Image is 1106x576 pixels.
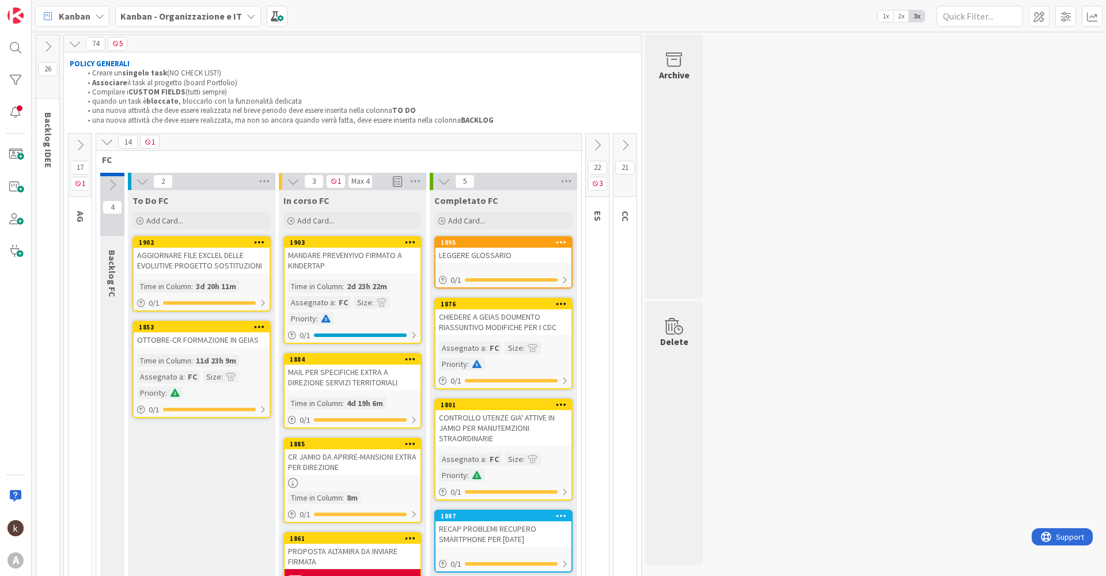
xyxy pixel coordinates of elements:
div: 1853 [134,322,270,332]
div: 1885 [290,440,421,448]
div: 1853 [139,323,270,331]
div: 1902 [134,237,270,248]
span: 0 / 1 [149,297,160,309]
span: Completato FC [434,195,498,206]
div: 1884 [290,355,421,363]
span: Backlog FC [107,250,118,297]
div: Size [203,370,221,383]
li: una nuova attività che deve essere realizzata, ma non so ancora quando verrà fatta, deve essere i... [81,116,636,125]
div: 0/1 [435,374,571,388]
div: Assegnato a [137,370,183,383]
span: 0 / 1 [450,375,461,387]
span: 0 / 1 [450,558,461,570]
li: Creare un (NO CHECK LIST!) [81,69,636,78]
div: 1902 [139,238,270,247]
div: 1861 [285,533,421,544]
div: Archive [659,68,690,82]
div: 1902AGGIORNARE FILE EXCLEL DELLE EVOLUTIVE PROGETTO SOSTITUZIONI [134,237,270,273]
div: 3d 20h 11m [193,280,239,293]
span: 0 / 1 [450,486,461,498]
div: 1801CONTROLLO UTENZE GIA' ATTIVE IN JAMIO PER MANUTEMZIONI STRAORDINARIE [435,400,571,446]
span: 3 [588,177,607,191]
span: Kanban [59,9,90,23]
span: ES [592,211,604,221]
span: To Do FC [132,195,169,206]
div: Max 4 [351,179,369,184]
div: CR JAMIO DA APRIRE-MANSIONI EXTRA PER DIREZIONE [285,449,421,475]
span: 2 [153,175,173,188]
strong: Associare [92,78,127,88]
div: Assegnato a [439,342,485,354]
span: : [191,280,193,293]
span: Add Card... [448,215,485,226]
div: 1895 [435,237,571,248]
div: 0/1 [285,413,421,427]
div: 1887 [435,511,571,521]
div: Assegnato a [288,296,334,309]
div: Size [505,453,523,465]
div: Time in Column [288,491,342,504]
span: : [221,370,223,383]
span: 0 / 1 [450,274,461,286]
span: 2x [893,10,909,22]
span: : [372,296,374,309]
div: FC [487,453,502,465]
input: Quick Filter... [937,6,1023,26]
span: Backlog IDEE [43,112,54,168]
div: MAIL PER SPECIFICHE EXTRA A DIREZIONE SERVIZI TERRITORIALI [285,365,421,390]
span: : [467,358,469,370]
div: Time in Column [288,280,342,293]
div: 1903MANDARE PREVENYIVO FIRMATO A KINDERTAP [285,237,421,273]
strong: bloccato [146,96,179,106]
div: CHIEDERE A GEIAS DOUMENTO RIASSUNTIVO MODIFICHE PER I CDC [435,309,571,335]
div: 1885CR JAMIO DA APRIRE-MANSIONI EXTRA PER DIREZIONE [285,439,421,475]
div: 1853OTTOBRE-CR FORMAZIONE IN GEIAS [134,322,270,347]
div: 1903 [285,237,421,248]
span: : [342,491,344,504]
div: Priority [137,386,165,399]
span: : [485,453,487,465]
span: 3x [909,10,925,22]
span: 1 [140,135,160,149]
span: : [183,370,185,383]
div: Time in Column [137,280,191,293]
span: : [485,342,487,354]
div: 1885 [285,439,421,449]
span: FC [102,154,567,165]
span: 4 [103,200,122,214]
div: 1895 [441,238,571,247]
div: PROPOSTA ALTAMIRA DA INVIARE FIRMATA [285,544,421,569]
img: kh [7,520,24,536]
div: 1861 [290,535,421,543]
span: 1x [878,10,893,22]
div: 1903 [290,238,421,247]
div: OTTOBRE-CR FORMAZIONE IN GEIAS [134,332,270,347]
div: A [7,552,24,569]
b: Kanban - Organizzazione e IT [120,10,242,22]
strong: TO DO [392,105,416,115]
span: CC [620,211,631,222]
div: 4d 19h 6m [344,397,386,410]
span: In corso FC [283,195,329,206]
strong: CUSTOM FIELDS [128,87,185,97]
span: 26 [38,62,58,76]
div: 1876 [435,299,571,309]
span: : [523,453,525,465]
span: 5 [108,37,127,51]
div: 1801 [441,401,571,409]
li: quando un task è , bloccarlo con la funzionalità dedicata [81,97,636,106]
span: : [342,280,344,293]
span: 0 / 1 [149,404,160,416]
div: 2d 23h 22m [344,280,390,293]
div: 1895LEGGERE GLOSSARIO [435,237,571,263]
strong: POLICY GENERALI [70,59,130,69]
div: 1887RECAP PROBLEMI RECUPERO SMARTPHONE PER [DATE] [435,511,571,547]
div: Priority [439,469,467,482]
div: 11d 23h 9m [193,354,239,367]
span: Add Card... [297,215,334,226]
div: 0/1 [285,507,421,522]
span: 3 [304,175,324,188]
strong: singolo task [122,68,167,78]
div: 0/1 [435,485,571,499]
span: 0 / 1 [300,509,310,521]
